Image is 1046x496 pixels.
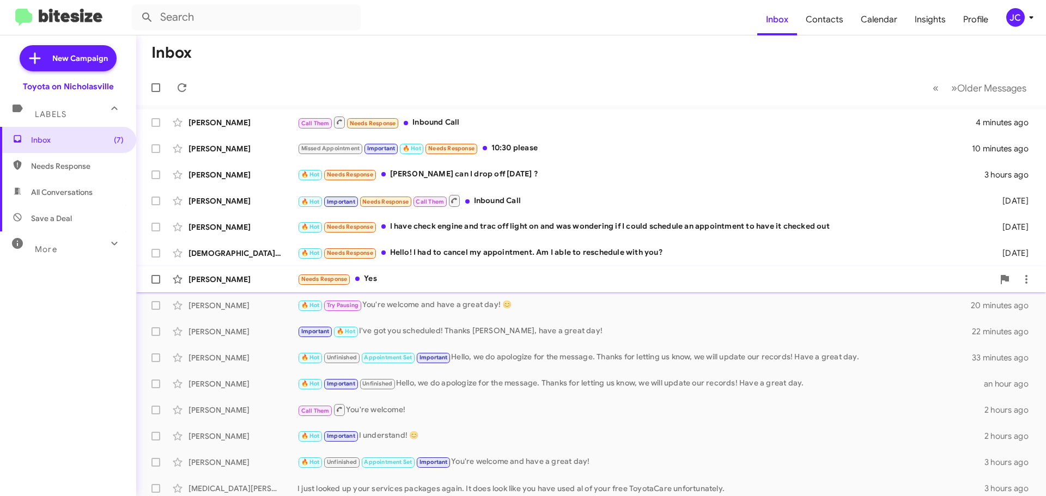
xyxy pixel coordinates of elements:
div: [PERSON_NAME] [188,352,297,363]
span: 🔥 Hot [301,249,320,256]
span: Needs Response [350,120,396,127]
div: [PERSON_NAME] [188,274,297,285]
span: Needs Response [327,223,373,230]
input: Search [132,4,361,30]
div: [PERSON_NAME] [188,143,297,154]
nav: Page navigation example [927,77,1033,99]
span: All Conversations [31,187,93,198]
span: Appointment Set [364,354,412,361]
span: Needs Response [362,198,409,205]
button: Next [945,77,1033,99]
span: Unfinished [362,380,392,387]
div: [PERSON_NAME] [188,326,297,337]
span: 🔥 Hot [301,354,320,361]
div: 22 minutes ago [972,326,1037,337]
span: Needs Response [301,275,348,283]
div: [PERSON_NAME] [188,300,297,311]
div: 2 hours ago [984,431,1037,442]
span: Important [327,380,355,387]
div: [DATE] [985,222,1037,232]
div: 10 minutes ago [972,143,1037,154]
span: Save a Deal [31,213,72,224]
div: Hello! I had to cancel my appointment. Am I able to reschedule with you? [297,247,985,259]
span: Unfinished [327,458,357,466]
span: 🔥 Hot [337,328,355,335]
button: JC [997,8,1034,27]
span: Important [367,145,396,152]
div: [PERSON_NAME] [188,117,297,128]
div: 33 minutes ago [972,352,1037,363]
div: [PERSON_NAME] [188,431,297,442]
span: Important [301,328,330,335]
div: [DATE] [985,248,1037,259]
span: Needs Response [428,145,475,152]
div: I understand! 😊 [297,430,984,442]
span: Older Messages [957,82,1026,94]
span: 🔥 Hot [301,198,320,205]
span: Important [419,354,448,361]
div: [PERSON_NAME] can I drop off [DATE] ? [297,168,984,181]
div: 3 hours ago [984,483,1037,494]
div: Hello, we do apologize for the message. Thanks for letting us know, we will update our records! H... [297,351,972,364]
div: [DEMOGRAPHIC_DATA][PERSON_NAME] [188,248,297,259]
span: 🔥 Hot [301,432,320,439]
span: Missed Appointment [301,145,360,152]
span: 🔥 Hot [301,380,320,387]
div: Yes [297,273,994,285]
div: 10:30 please [297,142,972,155]
span: 🔥 Hot [301,458,320,466]
div: [PERSON_NAME] [188,195,297,206]
span: Inbox [31,134,124,145]
div: [DATE] [985,195,1037,206]
span: Call Them [301,120,330,127]
span: Call Them [416,198,444,205]
span: Important [419,458,448,466]
span: Unfinished [327,354,357,361]
button: Previous [926,77,945,99]
div: Toyota on Nicholasville [23,81,114,92]
div: You're welcome and have a great day! 😊 [297,299,972,311]
a: Contacts [797,4,852,35]
div: an hour ago [984,378,1037,389]
div: Inbound Call [297,115,976,129]
div: I just looked up your services packages again. It does look like you have used al of your free To... [297,483,984,494]
div: [MEDICAL_DATA][PERSON_NAME] [188,483,297,494]
div: [PERSON_NAME] [188,222,297,232]
div: I have check engine and trac off light on and was wondering if I could schedule an appointment to... [297,221,985,233]
span: Needs Response [31,161,124,172]
span: Call Them [301,407,330,414]
a: Insights [906,4,954,35]
a: Calendar [852,4,906,35]
div: JC [1006,8,1025,27]
div: 3 hours ago [984,457,1037,468]
div: 4 minutes ago [976,117,1037,128]
div: You're welcome! [297,403,984,417]
span: 🔥 Hot [301,223,320,230]
a: Inbox [757,4,797,35]
span: 🔥 Hot [403,145,421,152]
div: [PERSON_NAME] [188,169,297,180]
span: 🔥 Hot [301,171,320,178]
span: Labels [35,109,66,119]
a: Profile [954,4,997,35]
span: Appointment Set [364,458,412,466]
div: [PERSON_NAME] [188,378,297,389]
div: Inbound Call [297,194,985,207]
span: Needs Response [327,171,373,178]
div: 3 hours ago [984,169,1037,180]
span: » [951,81,957,95]
div: Hello, we do apologize for the message. Thanks for letting us know, we will update our records! H... [297,377,984,390]
div: 20 minutes ago [972,300,1037,311]
span: 🔥 Hot [301,302,320,309]
div: [PERSON_NAME] [188,457,297,468]
span: « [933,81,939,95]
div: You're welcome and have a great day! [297,456,984,468]
div: [PERSON_NAME] [188,405,297,415]
span: Try Pausing [327,302,358,309]
span: (7) [114,134,124,145]
span: More [35,244,57,254]
h1: Inbox [151,44,192,62]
